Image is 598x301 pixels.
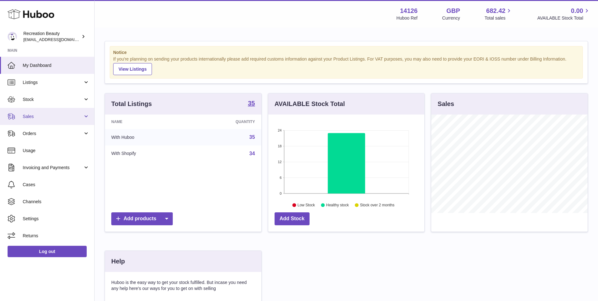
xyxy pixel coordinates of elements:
[400,7,418,15] strong: 14126
[8,32,17,41] img: customercare@recreationbeauty.com
[326,203,349,207] text: Healthy stock
[23,31,80,43] div: Recreation Beauty
[23,131,83,137] span: Orders
[113,56,579,75] div: If you're planning on sending your products internationally please add required customs informati...
[23,97,83,103] span: Stock
[442,15,460,21] div: Currency
[278,128,282,132] text: 24
[537,15,590,21] span: AVAILABLE Stock Total
[280,192,282,195] text: 0
[111,100,152,108] h3: Total Listings
[23,233,90,239] span: Returns
[249,134,255,140] a: 35
[485,15,513,21] span: Total sales
[111,280,255,292] p: Huboo is the easy way to get your stock fulfilled. But incase you need any help here's our ways f...
[189,115,261,129] th: Quantity
[111,212,173,225] a: Add products
[23,182,90,188] span: Cases
[438,100,454,108] h3: Sales
[8,246,87,257] a: Log out
[486,7,505,15] span: 682.42
[23,148,90,154] span: Usage
[249,151,255,156] a: 34
[113,50,579,56] strong: Notice
[298,203,315,207] text: Low Stock
[23,37,93,42] span: [EMAIL_ADDRESS][DOMAIN_NAME]
[248,100,255,108] a: 35
[397,15,418,21] div: Huboo Ref
[571,7,583,15] span: 0.00
[23,114,83,120] span: Sales
[275,100,345,108] h3: AVAILABLE Stock Total
[360,203,394,207] text: Stock over 2 months
[23,80,83,86] span: Listings
[248,100,255,106] strong: 35
[446,7,460,15] strong: GBP
[280,176,282,180] text: 6
[105,129,189,145] td: With Huboo
[485,7,513,21] a: 682.42 Total sales
[105,145,189,162] td: With Shopify
[23,62,90,68] span: My Dashboard
[275,212,310,225] a: Add Stock
[23,199,90,205] span: Channels
[111,257,125,266] h3: Help
[537,7,590,21] a: 0.00 AVAILABLE Stock Total
[23,165,83,171] span: Invoicing and Payments
[113,63,152,75] a: View Listings
[278,160,282,164] text: 12
[105,115,189,129] th: Name
[278,144,282,148] text: 18
[23,216,90,222] span: Settings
